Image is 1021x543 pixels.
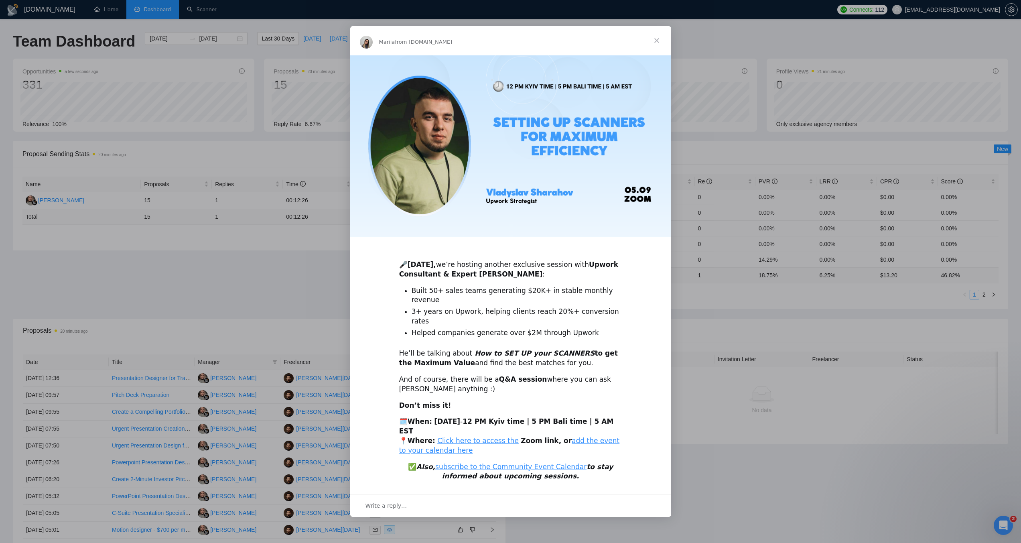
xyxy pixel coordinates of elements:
span: Write a reply… [365,500,407,511]
li: Built 50+ sales teams generating $20K+ in stable monthly revenue [412,286,622,305]
span: Mariia [379,39,395,45]
b: Don’t miss it! [399,401,451,409]
div: 🎤 we’re hosting another exclusive session with : [399,250,622,279]
a: add the event to your calendar here [399,437,620,454]
b: Upwork Consultant & Expert [PERSON_NAME] [399,260,618,278]
b: Zoom link, or [521,437,572,445]
b: [DATE], [408,260,436,268]
b: Q&A session [499,375,547,383]
div: ✅ [399,462,622,482]
i: How to SET UP your SCANNERS [475,349,595,357]
span: Close [642,26,671,55]
div: 🗓️ - 📍 [399,417,622,455]
b: 12 PM Kyiv time | 5 PM Bali time | 5 AM EST [399,417,614,435]
b: Where: [408,437,435,445]
b: When: [408,417,432,425]
b: to get the Maximum Value [399,349,618,367]
div: He’ll be talking about and find the best matches for you. [399,349,622,368]
li: 3+ years on Upwork, helping clients reach 20%+ conversion rates [412,307,622,326]
img: Profile image for Mariia [360,36,373,49]
li: Helped companies generate over $2M through Upwork [412,328,622,338]
div: And of course, there will be a where you can ask [PERSON_NAME] anything :) [399,375,622,394]
div: Open conversation and reply [350,494,671,517]
b: [DATE] [434,417,460,425]
a: Click here to access the [437,437,519,445]
a: subscribe to the Community Event Calendar [435,463,587,471]
i: Also, to stay informed about upcoming sessions. [416,463,613,480]
span: from [DOMAIN_NAME] [395,39,452,45]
